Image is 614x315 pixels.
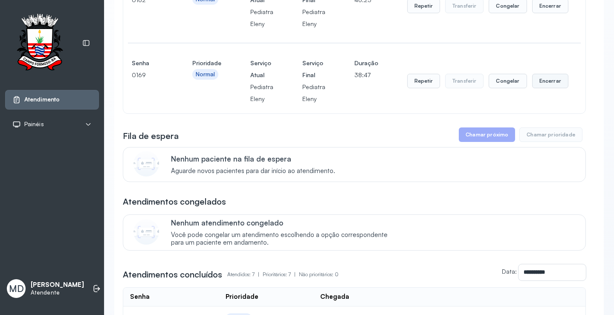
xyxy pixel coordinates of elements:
[24,121,44,128] span: Painéis
[250,81,273,105] p: Pediatra Eleny
[123,196,226,208] h3: Atendimentos congelados
[171,218,397,227] p: Nenhum atendimento congelado
[459,127,515,142] button: Chamar próximo
[302,57,325,81] h4: Serviço Final
[250,57,273,81] h4: Serviço Atual
[302,81,325,105] p: Pediatra Eleny
[196,71,215,78] div: Normal
[263,269,299,280] p: Prioritários: 7
[9,14,70,73] img: Logotipo do estabelecimento
[407,74,440,88] button: Repetir
[123,269,222,280] h3: Atendimentos concluídos
[123,130,179,142] h3: Fila de espera
[24,96,60,103] span: Atendimento
[445,74,484,88] button: Transferir
[502,268,517,275] label: Data:
[302,6,325,30] p: Pediatra Eleny
[354,57,378,69] h4: Duração
[519,127,582,142] button: Chamar prioridade
[132,57,163,69] h4: Senha
[12,95,92,104] a: Atendimento
[227,269,263,280] p: Atendidos: 7
[489,74,527,88] button: Congelar
[31,289,84,296] p: Atendente
[171,231,397,247] span: Você pode congelar um atendimento escolhendo a opção correspondente para um paciente em andamento.
[258,271,259,277] span: |
[192,57,221,69] h4: Prioridade
[130,293,150,301] div: Senha
[532,74,568,88] button: Encerrar
[354,69,378,81] p: 38:47
[133,219,159,245] img: Imagem de CalloutCard
[132,69,163,81] p: 0169
[133,151,159,176] img: Imagem de CalloutCard
[294,271,295,277] span: |
[171,167,335,175] span: Aguarde novos pacientes para dar início ao atendimento.
[31,281,84,289] p: [PERSON_NAME]
[320,293,349,301] div: Chegada
[226,293,258,301] div: Prioridade
[299,269,339,280] p: Não prioritários: 0
[171,154,335,163] p: Nenhum paciente na fila de espera
[250,6,273,30] p: Pediatra Eleny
